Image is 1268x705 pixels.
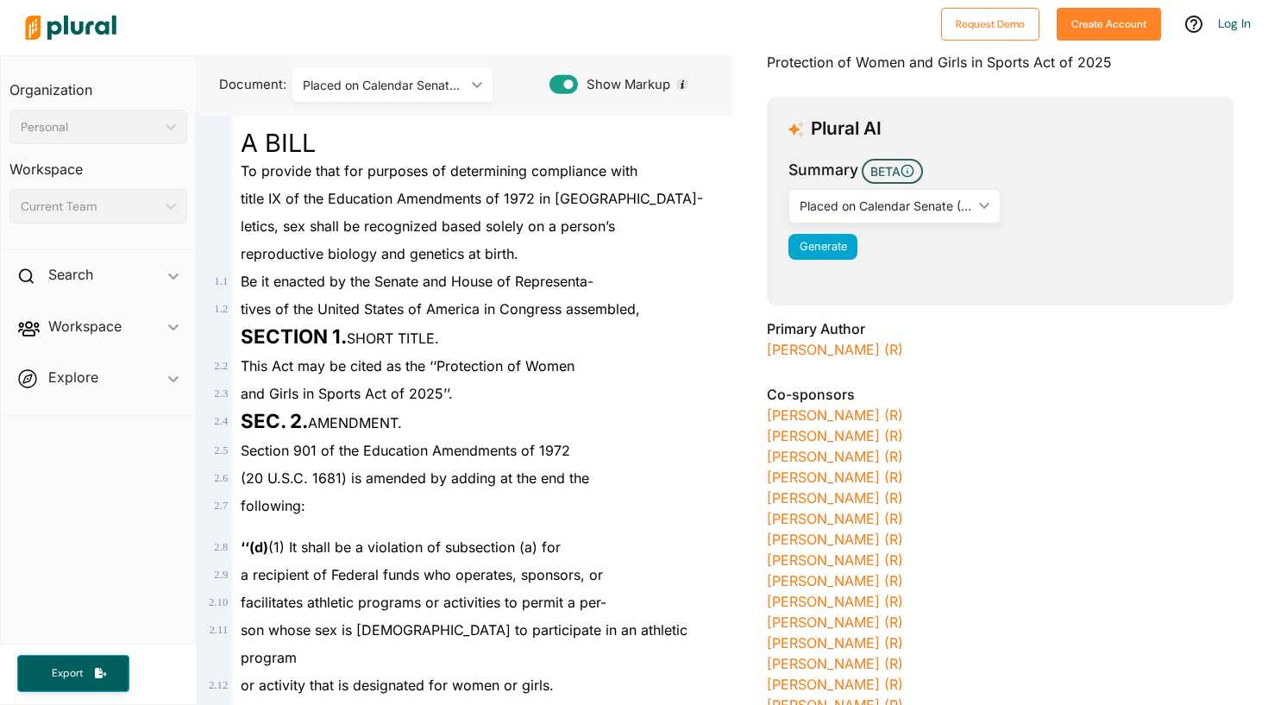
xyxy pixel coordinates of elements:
[241,190,703,207] span: title IX of the Education Amendments of 1972 in [GEOGRAPHIC_DATA]-
[21,118,159,136] div: Personal
[241,300,640,318] span: tives of the United States of America in Congress assembled,
[767,406,903,424] a: [PERSON_NAME] (R)
[767,31,1233,83] div: Protection of Women and Girls in Sports Act of 2025
[862,159,923,184] span: BETA
[767,510,903,527] a: [PERSON_NAME] (R)
[578,75,670,94] span: Show Markup
[214,303,228,315] span: 1 . 2
[241,538,561,556] span: (1) It shall be a violation of subsection (a) for
[214,472,228,484] span: 2 . 6
[210,75,271,94] span: Document:
[241,594,606,611] span: facilitates athletic programs or activities to permit a per-
[241,330,439,347] span: SHORT TITLE.
[241,566,603,583] span: a recipient of Federal funds who operates, sponsors, or
[767,489,903,507] a: [PERSON_NAME] (R)
[675,77,690,92] div: Tooltip anchor
[767,634,903,651] a: [PERSON_NAME] (R)
[9,65,187,103] h3: Organization
[214,500,228,512] span: 2 . 7
[214,569,228,581] span: 2 . 9
[214,360,228,372] span: 2 . 2
[209,679,228,691] span: 2 . 12
[1057,14,1161,32] a: Create Account
[767,551,903,569] a: [PERSON_NAME] (R)
[767,318,1233,339] h3: Primary Author
[767,448,903,465] a: [PERSON_NAME] (R)
[214,415,228,427] span: 2 . 4
[767,341,903,358] a: [PERSON_NAME] (R)
[241,128,316,158] span: A BILL
[800,197,971,215] div: Placed on Calendar Senate ([DATE])
[9,144,187,182] h3: Workspace
[241,677,554,694] span: or activity that is designated for women or girls.
[303,76,465,94] div: Placed on Calendar Senate ([DATE])
[241,538,268,556] strong: ‘‘(d)
[17,655,129,692] button: Export
[767,384,1233,405] h3: Co-sponsors
[241,385,453,402] span: and Girls in Sports Act of 2025’’.
[40,666,95,681] span: Export
[767,593,903,610] a: [PERSON_NAME] (R)
[241,469,589,487] span: (20 U.S.C. 1681) is amended by adding at the end the
[788,159,858,181] h3: Summary
[241,273,593,290] span: Be it enacted by the Senate and House of Representa-
[241,357,574,375] span: This Act may be cited as the ‘‘Protection of Women
[241,497,305,514] span: following:
[767,427,903,444] a: [PERSON_NAME] (R)
[767,531,903,548] a: [PERSON_NAME] (R)
[767,655,903,672] a: [PERSON_NAME] (R)
[214,541,228,553] span: 2 . 8
[241,217,615,235] span: letics, sex shall be recognized based solely on a person’s
[800,240,847,253] span: Generate
[241,245,518,262] span: reproductive biology and genetics at birth.
[214,387,228,400] span: 2 . 3
[767,572,903,589] a: [PERSON_NAME] (R)
[214,275,228,287] span: 1 . 1
[21,198,159,216] div: Current Team
[241,442,570,459] span: Section 901 of the Education Amendments of 1972
[767,469,903,486] a: [PERSON_NAME] (R)
[241,409,308,432] strong: SEC. 2.
[1218,16,1251,31] a: Log In
[209,596,228,608] span: 2 . 10
[941,8,1039,41] button: Request Demo
[241,414,402,431] span: AMENDMENT.
[48,265,93,284] h2: Search
[214,444,228,456] span: 2 . 5
[767,676,903,693] a: [PERSON_NAME] (R)
[209,624,228,636] span: 2 . 11
[241,162,637,179] span: To provide that for purposes of determining compliance with
[241,621,687,666] span: son whose sex is [DEMOGRAPHIC_DATA] to participate in an athletic program
[788,234,857,260] button: Generate
[1057,8,1161,41] button: Create Account
[241,324,347,348] strong: SECTION 1.
[811,118,882,140] h3: Plural AI
[767,614,903,631] a: [PERSON_NAME] (R)
[941,14,1039,32] a: Request Demo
